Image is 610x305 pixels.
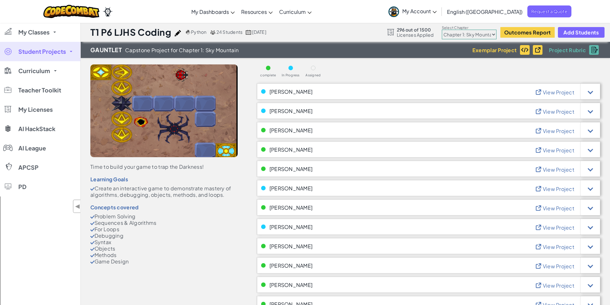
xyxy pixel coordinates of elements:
label: Select Chapter [442,25,496,30]
img: MultipleUsers.png [210,30,216,35]
span: English ([GEOGRAPHIC_DATA]) [447,8,523,15]
span: AI League [18,145,46,151]
img: iconPencil.svg [175,30,181,36]
div: Move To ... [3,27,607,33]
img: Ozaria [103,7,113,16]
img: avatar [388,6,399,17]
button: Add Students [558,27,604,38]
span: Student Projects [18,49,66,54]
div: Sort New > Old [3,21,607,27]
span: My Licenses [18,107,53,112]
a: My Account [385,1,440,22]
span: Curriculum [18,68,50,74]
span: Teacher Toolkit [18,87,61,93]
input: Search outlines [3,8,59,15]
img: python.png [186,30,191,35]
span: Licenses Applied [397,32,434,37]
div: Options [3,38,607,44]
span: My Dashboards [191,8,229,15]
span: Curriculum [279,8,306,15]
img: CodeCombat logo [43,5,100,18]
img: calendar.svg [246,30,251,35]
span: 24 Students [216,29,243,35]
div: Delete [3,33,607,38]
button: Outcomes Report [500,27,555,38]
a: My Dashboards [188,3,238,20]
a: English ([GEOGRAPHIC_DATA]) [444,3,526,20]
div: Home [3,3,134,8]
span: [DATE] [252,29,266,35]
div: Sort A > Z [3,15,607,21]
div: Sign out [3,44,607,50]
span: AI HackStack [18,126,55,132]
span: My Account [402,8,437,14]
span: ◀ [75,202,80,211]
a: Curriculum [276,3,315,20]
span: Add Students [563,30,599,35]
h1: T1 P6 LJHS Coding [90,26,171,38]
span: 296 out of 1500 [397,27,434,32]
a: Resources [238,3,276,20]
span: Python [191,29,206,35]
span: My Classes [18,29,50,35]
span: Resources [241,8,267,15]
a: Request a Quote [527,5,571,17]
